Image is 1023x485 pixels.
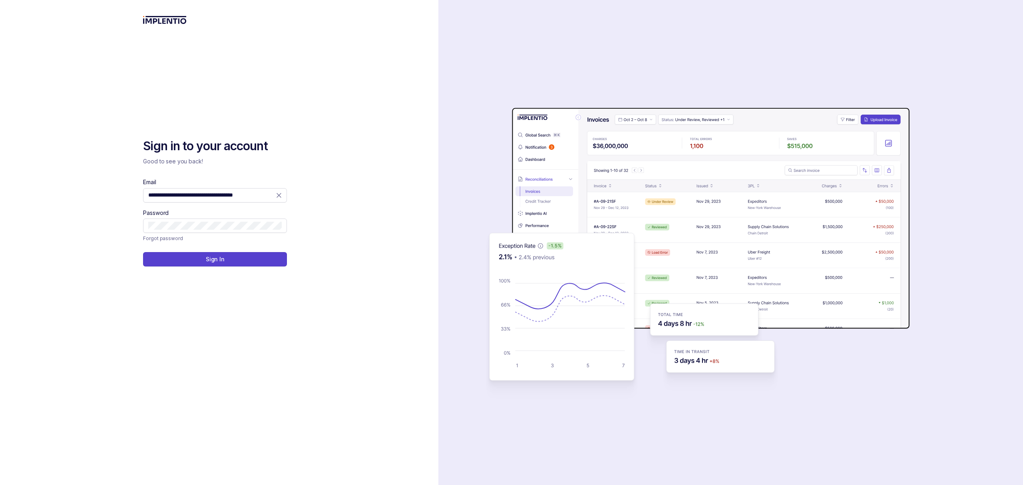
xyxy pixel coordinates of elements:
[143,178,156,186] label: Email
[461,83,912,402] img: signin-background.svg
[143,138,287,154] h2: Sign in to your account
[143,157,287,165] p: Good to see you back!
[143,209,169,217] label: Password
[143,16,187,24] img: logo
[143,252,287,266] button: Sign In
[206,255,225,263] p: Sign In
[143,235,183,242] p: Forgot password
[143,235,183,242] a: Link Forgot password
